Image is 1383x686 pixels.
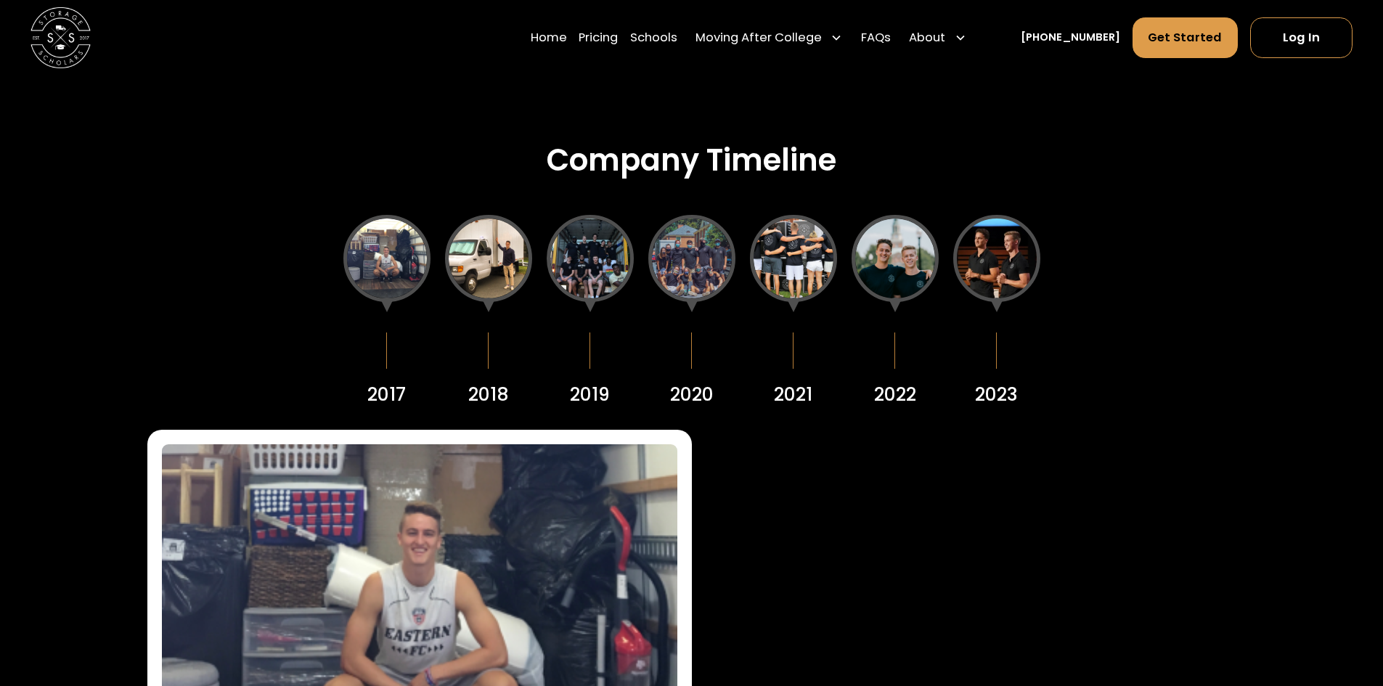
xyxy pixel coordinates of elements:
a: Schools [630,17,677,59]
div: 2019 [570,381,610,408]
div: About [909,29,945,47]
div: 2021 [774,381,812,408]
div: Moving After College [690,17,849,59]
img: Storage Scholars main logo [30,7,91,68]
div: 2020 [670,381,714,408]
div: 2022 [874,381,916,408]
a: Log In [1250,17,1353,58]
div: 2017 [367,381,406,408]
h3: Company Timeline [547,142,836,179]
a: FAQs [861,17,891,59]
div: About [903,17,973,59]
div: 2018 [468,381,509,408]
a: [PHONE_NUMBER] [1021,30,1120,46]
a: Home [531,17,567,59]
div: Moving After College [695,29,822,47]
a: Pricing [579,17,618,59]
a: home [30,7,91,68]
div: 2023 [975,381,1018,408]
a: Get Started [1133,17,1239,58]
